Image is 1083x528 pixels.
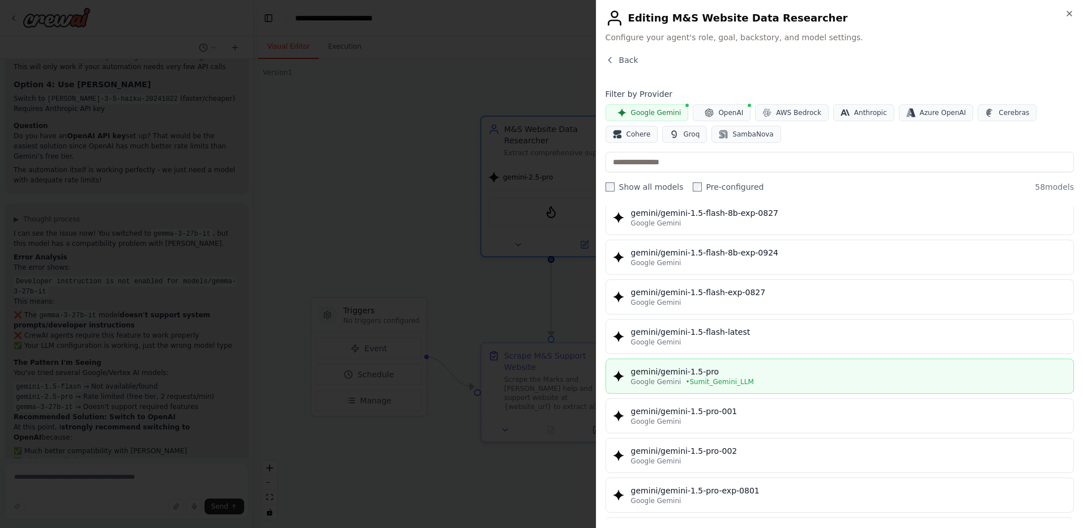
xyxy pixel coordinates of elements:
span: 58 models [1035,181,1074,193]
input: Show all models [606,182,615,191]
button: gemini/gemini-1.5-pro-exp-0801Google Gemini [606,478,1074,513]
label: Pre-configured [693,181,764,193]
span: SambaNova [732,130,773,139]
button: OpenAI [693,104,751,121]
span: Cohere [626,130,651,139]
button: Cerebras [978,104,1037,121]
button: Cohere [606,126,658,143]
button: SambaNova [711,126,781,143]
button: gemini/gemini-1.5-pro-001Google Gemini [606,398,1074,433]
button: gemini/gemini-1.5-flash-8b-exp-0924Google Gemini [606,240,1074,275]
span: Google Gemini [631,377,681,386]
button: Google Gemini [606,104,689,121]
span: Cerebras [999,108,1029,117]
h2: Editing M&S Website Data Researcher [606,9,1074,27]
span: Google Gemini [631,108,681,117]
div: gemini/gemini-1.5-pro-002 [631,445,1067,457]
span: Google Gemini [631,219,681,228]
div: gemini/gemini-1.5-flash-8b-exp-0827 [631,207,1067,219]
button: gemini/gemini-1.5-flash-exp-0827Google Gemini [606,279,1074,314]
div: gemini/gemini-1.5-pro [631,366,1067,377]
button: Azure OpenAI [899,104,974,121]
button: gemini/gemini-1.5-flash-latestGoogle Gemini [606,319,1074,354]
button: gemini/gemini-1.5-proGoogle Gemini•Sumit_Gemini_LLM [606,359,1074,394]
button: Back [606,54,638,66]
label: Show all models [606,181,684,193]
button: AWS Bedrock [755,104,829,121]
span: • Sumit_Gemini_LLM [685,377,753,386]
span: Google Gemini [631,496,681,505]
span: Configure your agent's role, goal, backstory, and model settings. [606,32,1074,43]
div: gemini/gemini-1.5-flash-8b-exp-0924 [631,247,1067,258]
div: gemini/gemini-1.5-flash-exp-0827 [631,287,1067,298]
span: Google Gemini [631,457,681,466]
span: Anthropic [854,108,887,117]
div: gemini/gemini-1.5-pro-001 [631,406,1067,417]
input: Pre-configured [693,182,702,191]
span: Groq [683,130,700,139]
button: gemini/gemini-1.5-pro-002Google Gemini [606,438,1074,473]
h4: Filter by Provider [606,88,1074,100]
span: Google Gemini [631,417,681,426]
div: gemini/gemini-1.5-pro-exp-0801 [631,485,1067,496]
button: gemini/gemini-1.5-flash-8b-exp-0827Google Gemini [606,200,1074,235]
button: Anthropic [833,104,894,121]
span: Back [619,54,638,66]
span: Google Gemini [631,338,681,347]
span: OpenAI [718,108,743,117]
span: Google Gemini [631,298,681,307]
div: gemini/gemini-1.5-flash-latest [631,326,1067,338]
button: Groq [662,126,707,143]
span: AWS Bedrock [776,108,821,117]
span: Google Gemini [631,258,681,267]
span: Azure OpenAI [920,108,966,117]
